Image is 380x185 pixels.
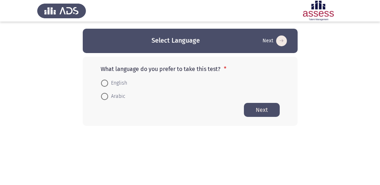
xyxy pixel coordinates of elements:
[151,36,200,45] h3: Select Language
[244,103,280,117] button: Start assessment
[108,79,127,87] span: English
[294,1,343,21] img: Assessment logo of ASSESS Employability - EBI
[101,66,280,72] p: What language do you prefer to take this test?
[108,92,125,101] span: Arabic
[37,1,86,21] img: Assess Talent Management logo
[260,35,289,47] button: Start assessment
